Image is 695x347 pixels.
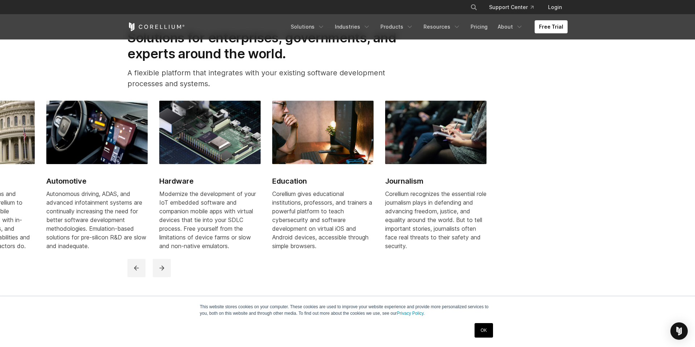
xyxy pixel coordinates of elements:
[419,20,465,33] a: Resources
[272,189,374,250] div: Corellium gives educational institutions, professors, and trainers a powerful platform to teach c...
[330,20,375,33] a: Industries
[493,20,527,33] a: About
[127,22,185,31] a: Corellium Home
[385,189,486,250] div: Corellium recognizes the essential role journalism plays in defending and advancing freedom, just...
[127,30,416,62] h2: Solutions for enterprises, governments, and experts around the world.
[542,1,568,14] a: Login
[159,101,261,259] a: Hardware Hardware Modernize the development of your IoT embedded software and companion mobile ap...
[272,101,374,259] a: Education Education Corellium gives educational institutions, professors, and trainers a powerful...
[475,323,493,338] a: OK
[159,176,261,187] h2: Hardware
[46,101,148,259] a: Automotive Automotive Autonomous driving, ADAS, and advanced infotainment systems are continually...
[286,20,329,33] a: Solutions
[286,20,568,33] div: Navigation Menu
[670,322,688,340] div: Open Intercom Messenger
[483,1,539,14] a: Support Center
[46,176,148,187] h2: Automotive
[127,67,416,89] p: A flexible platform that integrates with your existing software development processes and systems.
[127,259,146,277] button: previous
[159,101,261,164] img: Hardware
[46,189,148,250] div: Autonomous driving, ADAS, and advanced infotainment systems are continually increasing the need f...
[153,259,171,277] button: next
[385,101,486,164] img: Journalism
[467,1,480,14] button: Search
[397,311,425,316] a: Privacy Policy.
[462,1,568,14] div: Navigation Menu
[376,20,418,33] a: Products
[535,20,568,33] a: Free Trial
[159,190,256,250] span: Modernize the development of your IoT embedded software and companion mobile apps with virtual de...
[200,304,495,317] p: This website stores cookies on your computer. These cookies are used to improve your website expe...
[385,176,486,187] h2: Journalism
[466,20,492,33] a: Pricing
[272,101,374,164] img: Education
[46,101,148,164] img: Automotive
[272,176,374,187] h2: Education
